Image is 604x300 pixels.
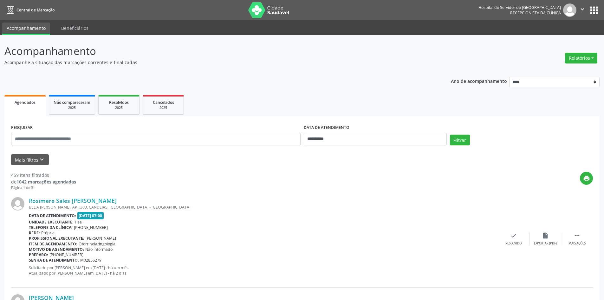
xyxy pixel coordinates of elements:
span: Otorrinolaringologia [79,241,115,247]
b: Rede: [29,230,40,236]
p: Ano de acompanhamento [451,77,507,85]
span: Hse [75,219,82,225]
p: Solicitado por [PERSON_NAME] em [DATE] - há um mês Atualizado por [PERSON_NAME] em [DATE] - há 2 ... [29,265,498,276]
a: Acompanhamento [2,23,50,35]
div: BEL A [PERSON_NAME], APT.303, CANDEIAS, [GEOGRAPHIC_DATA] - [GEOGRAPHIC_DATA] [29,204,498,210]
a: Central de Marcação [4,5,55,15]
span: Cancelados [153,100,174,105]
b: Preparo: [29,252,48,257]
a: Beneficiários [57,23,93,34]
i: keyboard_arrow_down [38,156,45,163]
b: Data de atendimento: [29,213,76,218]
b: Senha de atendimento: [29,257,79,263]
i: check [510,232,517,239]
button: apps [588,5,600,16]
span: Central de Marcação [16,7,55,13]
span: M02856279 [80,257,101,263]
span: Resolvidos [109,100,129,105]
span: Agendados [15,100,36,105]
div: 2025 [54,105,90,110]
button: Mais filtroskeyboard_arrow_down [11,154,49,165]
b: Motivo de agendamento: [29,247,84,252]
span: Não compareceram [54,100,90,105]
div: Página 1 de 31 [11,185,76,190]
button: Filtrar [450,135,470,145]
button: print [580,172,593,185]
label: DATA DE ATENDIMENTO [304,123,349,133]
a: Rosimere Sales [PERSON_NAME] [29,197,117,204]
b: Item de agendamento: [29,241,77,247]
button: Relatórios [565,53,597,63]
span: Não informado [85,247,113,252]
i:  [574,232,581,239]
i: print [583,175,590,182]
i:  [579,6,586,13]
span: [DATE] 07:00 [77,212,104,219]
div: Resolvido [505,241,522,246]
div: de [11,178,76,185]
span: Recepcionista da clínica [510,10,561,16]
span: [PHONE_NUMBER] [74,225,108,230]
b: Profissional executante: [29,236,84,241]
div: 459 itens filtrados [11,172,76,178]
b: Unidade executante: [29,219,74,225]
img: img [11,197,24,210]
i: insert_drive_file [542,232,549,239]
img: img [563,3,576,17]
b: Telefone da clínica: [29,225,73,230]
p: Acompanhamento [4,43,421,59]
label: PESQUISAR [11,123,33,133]
span: Própria [41,230,55,236]
button:  [576,3,588,17]
div: 2025 [147,105,179,110]
span: [PERSON_NAME] [86,236,116,241]
span: [PHONE_NUMBER] [49,252,83,257]
div: Hospital do Servidor do [GEOGRAPHIC_DATA] [478,5,561,10]
div: Exportar (PDF) [534,241,557,246]
strong: 1042 marcações agendadas [16,179,76,185]
p: Acompanhe a situação das marcações correntes e finalizadas [4,59,421,66]
div: Mais ações [568,241,586,246]
div: 2025 [103,105,135,110]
